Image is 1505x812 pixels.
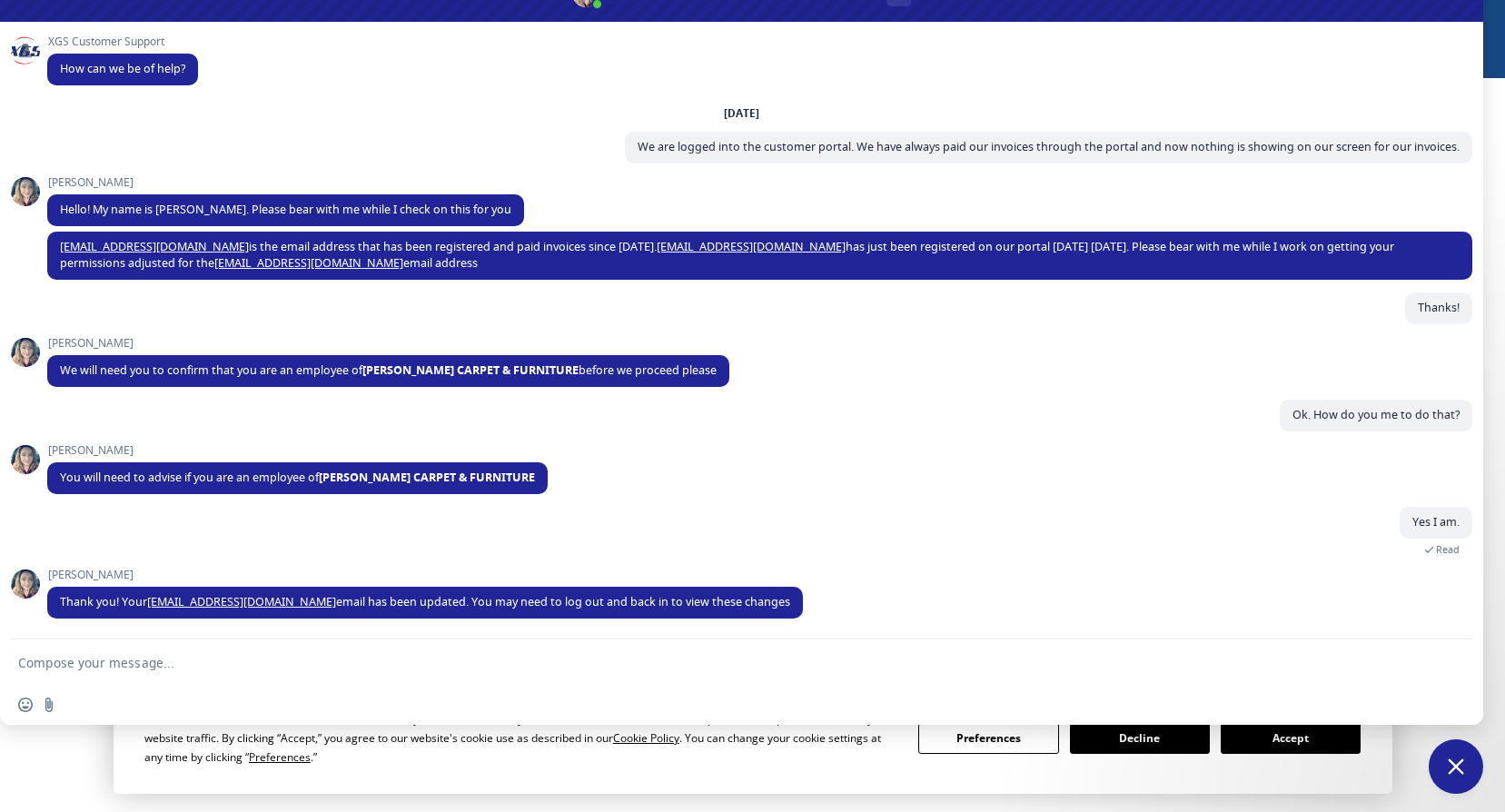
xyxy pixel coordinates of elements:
span: Yes I am. [1412,514,1460,530]
a: [EMAIL_ADDRESS][DOMAIN_NAME] [657,239,846,254]
div: Cookie Consent Prompt [114,682,1392,794]
span: Insert an emoji [18,698,33,712]
span: XGS Customer Support [47,35,198,48]
span: Hello! My name is [PERSON_NAME]. Please bear with me while I check on this for you [60,202,511,217]
button: Decline [1070,723,1210,754]
span: [PERSON_NAME] [47,444,548,457]
div: We use essential cookies to make our site work. With your consent, we may also use non-essential ... [144,709,896,767]
span: Read [1436,543,1460,556]
span: How can we be of help? [60,61,185,76]
div: [DATE] [724,108,759,119]
a: [EMAIL_ADDRESS][DOMAIN_NAME] [214,255,403,271]
a: [EMAIL_ADDRESS][DOMAIN_NAME] [147,594,336,609]
span: We will need you to confirm that you are an employee of before we proceed please [60,362,717,378]
span: You will need to advise if you are an employee of [60,470,535,485]
span: [PERSON_NAME] [47,176,524,189]
span: We are logged into the customer portal. We have always paid our invoices through the portal and n... [638,139,1460,154]
span: Thanks! [1418,300,1460,315]
textarea: Compose your message... [18,655,1425,671]
button: Preferences [918,723,1058,754]
button: Accept [1221,723,1361,754]
span: [PERSON_NAME] CARPET & FURNITURE [319,470,535,485]
span: Ok. How do you me to do that? [1292,407,1460,422]
span: [PERSON_NAME] [47,569,803,581]
span: [PERSON_NAME] CARPET & FURNITURE [362,362,579,378]
span: [PERSON_NAME] [47,337,729,350]
span: Thank you! Your email has been updated. You may need to log out and back in to view these changes [60,594,790,609]
span: Send a file [42,698,56,712]
span: is the email address that has been registered and paid invoices since [DATE]. has just been regis... [60,239,1394,271]
div: Close chat [1429,739,1483,794]
span: Preferences [249,749,311,765]
a: [EMAIL_ADDRESS][DOMAIN_NAME] [60,239,249,254]
span: Cookie Policy [613,730,679,746]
